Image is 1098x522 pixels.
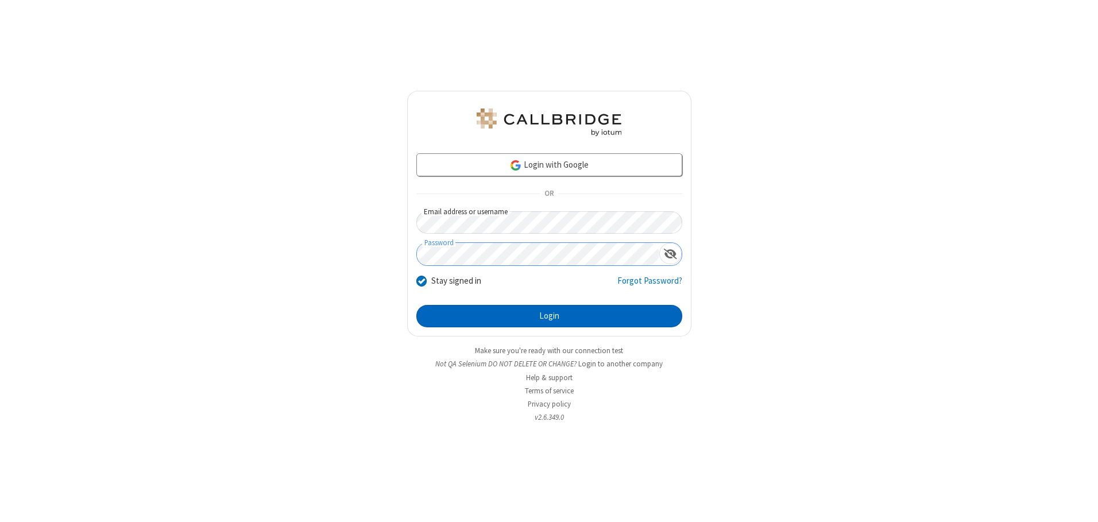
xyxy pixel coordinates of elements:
a: Terms of service [525,386,574,396]
a: Forgot Password? [617,274,682,296]
li: v2.6.349.0 [407,412,691,423]
span: OR [540,186,558,202]
a: Help & support [526,373,573,382]
input: Password [417,243,659,265]
div: Show password [659,243,682,264]
a: Make sure you're ready with our connection test [475,346,623,355]
a: Privacy policy [528,399,571,409]
img: QA Selenium DO NOT DELETE OR CHANGE [474,109,624,136]
button: Login [416,305,682,328]
img: google-icon.png [509,159,522,172]
a: Login with Google [416,153,682,176]
button: Login to another company [578,358,663,369]
li: Not QA Selenium DO NOT DELETE OR CHANGE? [407,358,691,369]
input: Email address or username [416,211,682,234]
label: Stay signed in [431,274,481,288]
